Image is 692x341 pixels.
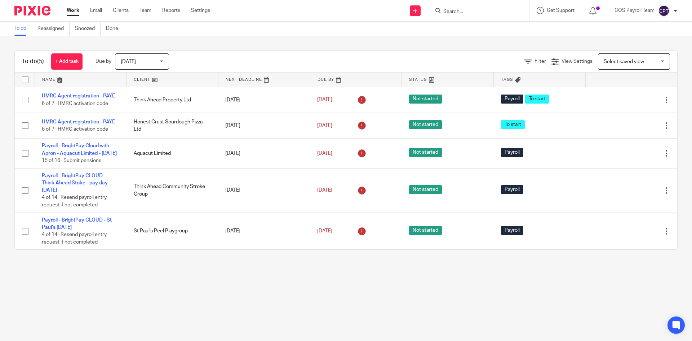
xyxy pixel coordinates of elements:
[162,7,180,14] a: Reports
[501,120,525,129] span: To start
[139,7,151,14] a: Team
[127,213,218,249] td: St Paul's Peel Playgroup
[42,101,108,106] span: 6 of 7 · HMRC activation code
[501,226,523,235] span: Payroll
[106,22,124,36] a: Done
[42,218,112,230] a: Payroll - BrightPay CLOUD - St Paul's [DATE]
[42,195,107,208] span: 4 of 14 · Resend payroll entry request if not completed
[501,78,513,82] span: Tags
[121,59,136,64] span: [DATE]
[42,93,115,99] a: HMRC Agent registration - PAYE
[443,9,507,15] input: Search
[14,22,32,36] a: To do
[127,139,218,168] td: Aquacut Limited
[127,113,218,138] td: Honest Crust Sourdough Pizza Ltd
[42,143,117,156] a: Payroll - BrightPay Cloud with Apron - Aquacut Limited - [DATE]
[604,59,644,64] span: Select saved view
[14,6,50,16] img: Pixie
[37,22,70,36] a: Reassigned
[562,59,593,64] span: View Settings
[90,7,102,14] a: Email
[218,213,310,249] td: [DATE]
[218,168,310,213] td: [DATE]
[218,113,310,138] td: [DATE]
[127,87,218,113] td: Think Ahead Property Ltd
[317,188,332,193] span: [DATE]
[409,185,442,194] span: Not started
[501,95,523,104] span: Payroll
[37,58,44,64] span: (5)
[67,7,79,14] a: Work
[218,139,310,168] td: [DATE]
[96,58,111,65] p: Due by
[42,127,108,132] span: 6 of 7 · HMRC activation code
[409,120,442,129] span: Not started
[317,97,332,102] span: [DATE]
[42,158,101,163] span: 15 of 16 · Submit pensions
[317,228,332,233] span: [DATE]
[409,148,442,157] span: Not started
[317,151,332,156] span: [DATE]
[547,8,575,13] span: Get Support
[191,7,210,14] a: Settings
[501,185,523,194] span: Payroll
[525,95,549,104] span: To start
[75,22,101,36] a: Snoozed
[658,5,670,17] img: svg%3E
[127,168,218,213] td: Think Ahead Community Stroke Group
[501,148,523,157] span: Payroll
[42,173,108,193] a: Payroll - BrightPay CLOUD - Think Ahead Stoke - pay day [DATE]
[317,123,332,128] span: [DATE]
[218,87,310,113] td: [DATE]
[534,59,546,64] span: Filter
[615,7,655,14] p: COS Payroll Team
[409,95,442,104] span: Not started
[22,58,44,65] h1: To do
[42,119,115,124] a: HMRC Agent registration - PAYE
[51,53,83,70] a: + Add task
[409,226,442,235] span: Not started
[113,7,129,14] a: Clients
[42,232,107,245] span: 4 of 14 · Resend payroll entry request if not completed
